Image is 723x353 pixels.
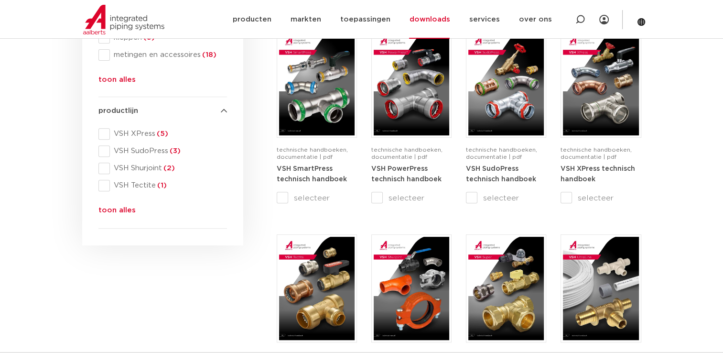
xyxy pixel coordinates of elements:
[98,205,136,220] button: toon alles
[110,164,227,173] span: VSH Shurjoint
[98,180,227,191] div: VSH Tectite(1)
[155,130,168,137] span: (5)
[374,32,449,135] img: VSH-PowerPress_A4TM_5008817_2024_3.1_NL-pdf.jpg
[98,163,227,174] div: VSH Shurjoint(2)
[561,192,641,204] label: selecteer
[168,147,181,154] span: (3)
[98,105,227,117] h4: productlijn
[110,181,227,190] span: VSH Tectite
[98,128,227,140] div: VSH XPress(5)
[374,237,449,340] img: VSH-Shurjoint_A4TM_5008731_2024_3.0_EN-pdf.jpg
[110,146,227,156] span: VSH SudoPress
[371,165,442,183] a: VSH PowerPress technisch handboek
[371,147,442,160] span: technische handboeken, documentatie | pdf
[98,49,227,61] div: metingen en accessoires(18)
[279,237,355,340] img: VSH-Tectite_A4TM_5009376-2024-2.0_NL-pdf.jpg
[563,32,638,135] img: VSH-XPress_A4TM_5008762_2025_4.1_NL-pdf.jpg
[98,145,227,157] div: VSH SudoPress(3)
[277,147,348,160] span: technische handboeken, documentatie | pdf
[466,147,537,160] span: technische handboeken, documentatie | pdf
[162,165,175,172] span: (2)
[277,165,347,183] a: VSH SmartPress technisch handboek
[110,129,227,139] span: VSH XPress
[468,237,544,340] img: VSH-Super_A4TM_5007411-2022-2.1_NL-1-pdf.jpg
[561,147,632,160] span: technische handboeken, documentatie | pdf
[98,74,136,89] button: toon alles
[110,50,227,60] span: metingen en accessoires
[561,165,635,183] a: VSH XPress technisch handboek
[277,192,357,204] label: selecteer
[468,32,544,135] img: VSH-SudoPress_A4TM_5001604-2023-3.0_NL-pdf.jpg
[201,51,216,58] span: (18)
[563,237,638,340] img: VSH-UltraLine_A4TM_5010216_2022_1.0_NL-pdf.jpg
[466,192,546,204] label: selecteer
[156,182,167,189] span: (1)
[279,32,355,135] img: VSH-SmartPress_A4TM_5009301_2023_2.0-EN-pdf.jpg
[466,165,536,183] a: VSH SudoPress technisch handboek
[371,192,452,204] label: selecteer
